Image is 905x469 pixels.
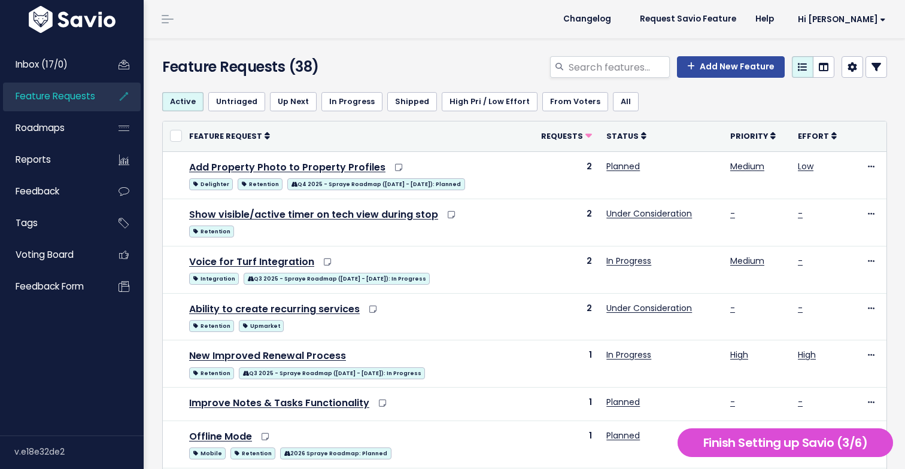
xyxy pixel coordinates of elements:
[189,430,252,443] a: Offline Mode
[239,367,425,379] span: Q3 2025 - Spraye Roadmap ([DATE] - [DATE]): In Progress
[189,349,346,363] a: New Improved Renewal Process
[16,248,74,261] span: Voting Board
[567,56,670,78] input: Search features...
[387,92,437,111] a: Shipped
[730,255,764,267] a: Medium
[730,396,735,408] a: -
[230,445,275,460] a: Retention
[442,92,537,111] a: High Pri / Low Effort
[798,255,803,267] a: -
[162,92,887,111] ul: Filter feature requests
[189,255,314,269] a: Voice for Turf Integration
[730,302,735,314] a: -
[3,241,99,269] a: Voting Board
[563,15,611,23] span: Changelog
[606,131,639,141] span: Status
[189,160,385,174] a: Add Property Photo to Property Profiles
[541,130,592,142] a: Requests
[16,217,38,229] span: Tags
[16,185,59,197] span: Feedback
[189,302,360,316] a: Ability to create recurring services
[162,56,392,78] h4: Feature Requests (38)
[239,318,284,333] a: Upmarket
[189,226,234,237] span: Retention
[16,121,65,134] span: Roadmaps
[541,131,583,141] span: Requests
[529,421,600,468] td: 1
[16,58,68,71] span: Inbox (17/0)
[189,131,262,141] span: Feature Request
[529,293,600,340] td: 2
[798,349,816,361] a: High
[3,83,99,110] a: Feature Requests
[244,270,430,285] a: Q3 2025 - Spraye Roadmap ([DATE] - [DATE]): In Progress
[238,178,283,190] span: Retention
[529,151,600,199] td: 2
[189,447,226,459] span: Mobile
[730,349,748,361] a: High
[321,92,382,111] a: In Progress
[189,270,239,285] a: Integration
[529,199,600,246] td: 2
[606,302,692,314] a: Under Consideration
[606,130,646,142] a: Status
[239,320,284,332] span: Upmarket
[798,208,803,220] a: -
[189,318,234,333] a: Retention
[3,114,99,142] a: Roadmaps
[238,176,283,191] a: Retention
[3,51,99,78] a: Inbox (17/0)
[189,320,234,332] span: Retention
[189,130,270,142] a: Feature Request
[606,255,651,267] a: In Progress
[529,340,600,388] td: 1
[606,349,651,361] a: In Progress
[189,367,234,379] span: Retention
[26,6,119,33] img: logo-white.9d6f32f41409.svg
[3,146,99,173] a: Reports
[746,10,783,28] a: Help
[798,131,829,141] span: Effort
[798,396,803,408] a: -
[730,160,764,172] a: Medium
[189,365,234,380] a: Retention
[189,445,226,460] a: Mobile
[189,223,234,238] a: Retention
[239,365,425,380] a: Q3 2025 - Spraye Roadmap ([DATE] - [DATE]): In Progress
[783,10,895,29] a: Hi [PERSON_NAME]
[542,92,608,111] a: From Voters
[3,273,99,300] a: Feedback form
[189,208,438,221] a: Show visible/active timer on tech view during stop
[798,130,837,142] a: Effort
[529,246,600,293] td: 2
[730,130,776,142] a: Priority
[606,208,692,220] a: Under Consideration
[230,447,275,459] span: Retention
[270,92,317,111] a: Up Next
[683,434,888,452] h5: Finish Setting up Savio (3/6)
[677,56,785,78] a: Add New Feature
[798,160,813,172] a: Low
[730,208,735,220] a: -
[189,396,369,410] a: Improve Notes & Tasks Functionality
[16,153,51,166] span: Reports
[798,302,803,314] a: -
[208,92,265,111] a: Untriaged
[3,178,99,205] a: Feedback
[613,92,639,111] a: All
[730,131,768,141] span: Priority
[287,176,464,191] a: Q4 2025 - Spraye Roadmap ([DATE] - [DATE]): Planned
[16,90,95,102] span: Feature Requests
[189,273,239,285] span: Integration
[287,178,464,190] span: Q4 2025 - Spraye Roadmap ([DATE] - [DATE]): Planned
[606,160,640,172] a: Planned
[606,430,640,441] a: Planned
[16,280,84,293] span: Feedback form
[529,388,600,421] td: 1
[798,15,886,24] span: Hi [PERSON_NAME]
[189,176,233,191] a: Delighter
[14,436,144,467] div: v.e18e32de2
[280,447,391,459] span: 2026 Spraye Roadmap: Planned
[162,92,204,111] a: Active
[244,273,430,285] span: Q3 2025 - Spraye Roadmap ([DATE] - [DATE]): In Progress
